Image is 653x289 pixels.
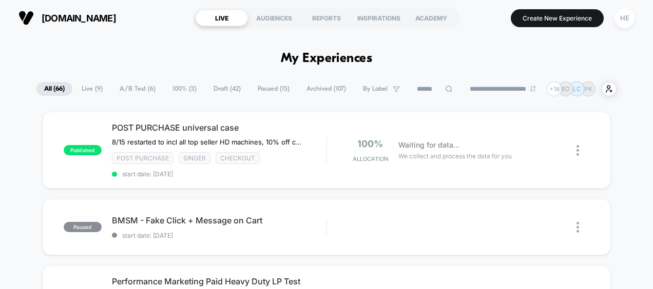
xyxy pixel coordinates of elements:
[511,9,604,27] button: Create New Experience
[353,10,405,26] div: INSPIRATIONS
[112,276,326,286] span: Performance Marketing Paid Heavy Duty LP Test
[584,85,592,93] p: PK
[299,82,354,96] span: Archived ( 107 )
[196,10,248,26] div: LIVE
[250,82,297,96] span: Paused ( 15 )
[112,215,326,225] span: BMSM - Fake Click + Message on Cart
[353,155,388,162] span: Allocation
[216,152,260,164] span: checkout
[74,82,110,96] span: Live ( 9 )
[112,82,163,96] span: A/B Test ( 6 )
[112,122,326,133] span: POST PURCHASE universal case
[179,152,210,164] span: Singer
[112,232,326,239] span: start date: [DATE]
[64,145,102,155] span: published
[614,8,635,28] div: HE
[64,222,102,232] span: paused
[248,10,300,26] div: AUDIENCES
[18,10,34,26] img: Visually logo
[573,85,581,93] p: LC
[611,8,638,29] button: HE
[530,86,536,92] img: end
[398,151,512,161] span: We collect and process the data for you
[561,85,570,93] p: BD
[577,222,579,233] img: close
[577,145,579,156] img: close
[357,138,383,149] span: 100%
[112,170,326,178] span: start date: [DATE]
[42,13,116,24] span: [DOMAIN_NAME]
[405,10,457,26] div: ACADEMY
[547,81,562,96] div: + 18
[281,51,373,66] h1: My Experiences
[36,82,72,96] span: All ( 66 )
[300,10,353,26] div: REPORTS
[206,82,248,96] span: Draft ( 42 )
[112,138,302,146] span: 8/15 restarted to incl all top seller HD machines, 10% off case0% CR when we have 0% discount8/1 ...
[165,82,204,96] span: 100% ( 3 )
[363,85,388,93] span: By Label
[15,10,119,26] button: [DOMAIN_NAME]
[398,139,459,151] span: Waiting for data...
[112,152,174,164] span: Post Purchase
